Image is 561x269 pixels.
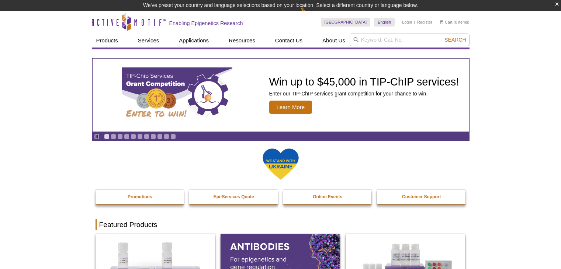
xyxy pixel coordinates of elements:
[164,134,169,139] a: Go to slide 10
[189,190,278,204] a: Epi-Services Quote
[440,18,470,27] li: (0 items)
[417,20,432,25] a: Register
[377,190,466,204] a: Customer Support
[440,20,453,25] a: Cart
[137,134,143,139] a: Go to slide 6
[93,59,469,132] a: TIP-ChIP Services Grant Competition Win up to $45,000 in TIP-ChIP services! Enter our TIP-ChIP se...
[124,134,129,139] a: Go to slide 4
[374,18,395,27] a: English
[414,18,415,27] li: |
[128,194,152,199] strong: Promotions
[169,20,243,27] h2: Enabling Epigenetics Research
[157,134,163,139] a: Go to slide 9
[300,6,320,23] img: Change Here
[92,34,122,48] a: Products
[269,101,312,114] span: Learn More
[442,36,468,43] button: Search
[262,148,299,181] img: We Stand With Ukraine
[224,34,260,48] a: Resources
[269,76,459,87] h2: Win up to $45,000 in TIP-ChIP services!
[93,59,469,132] article: TIP-ChIP Services Grant Competition
[96,219,466,230] h2: Featured Products
[134,34,164,48] a: Services
[350,34,470,46] input: Keyword, Cat. No.
[111,134,116,139] a: Go to slide 2
[144,134,149,139] a: Go to slide 7
[440,20,443,24] img: Your Cart
[321,18,371,27] a: [GEOGRAPHIC_DATA]
[122,67,232,123] img: TIP-ChIP Services Grant Competition
[117,134,123,139] a: Go to slide 3
[104,134,110,139] a: Go to slide 1
[283,190,373,204] a: Online Events
[170,134,176,139] a: Go to slide 11
[94,134,100,139] a: Toggle autoplay
[214,194,254,199] strong: Epi-Services Quote
[269,90,459,97] p: Enter our TIP-ChIP services grant competition for your chance to win.
[96,190,185,204] a: Promotions
[313,194,342,199] strong: Online Events
[150,134,156,139] a: Go to slide 8
[318,34,350,48] a: About Us
[402,20,412,25] a: Login
[444,37,466,43] span: Search
[402,194,441,199] strong: Customer Support
[174,34,213,48] a: Applications
[131,134,136,139] a: Go to slide 5
[271,34,307,48] a: Contact Us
